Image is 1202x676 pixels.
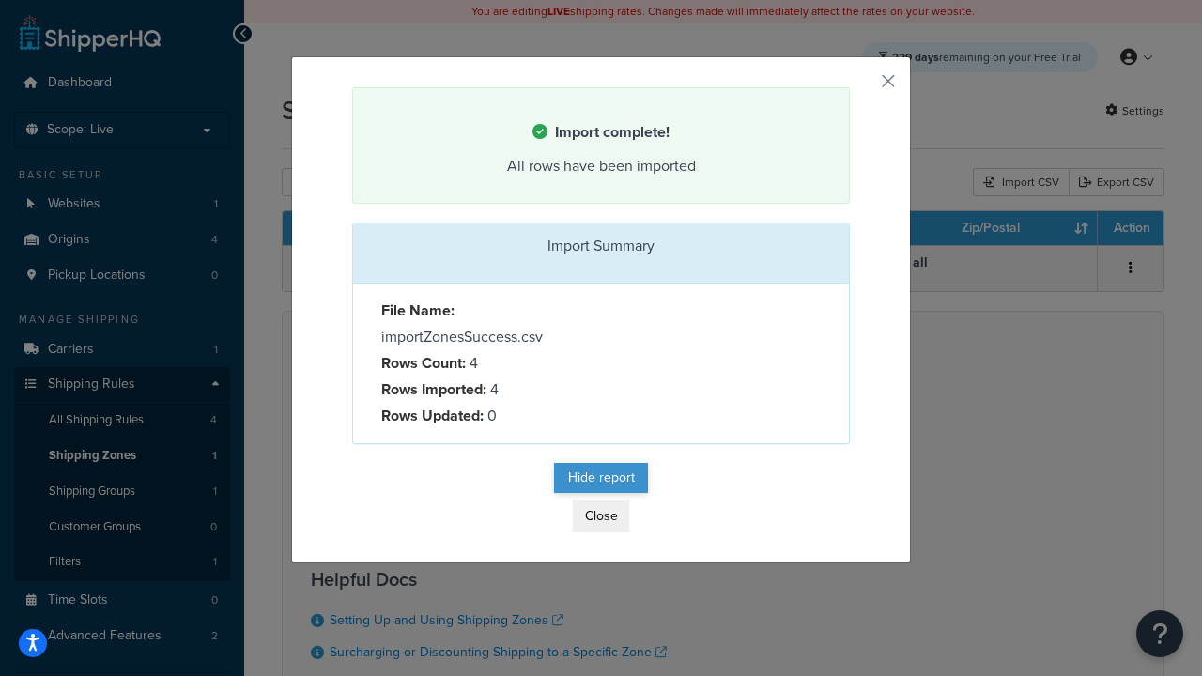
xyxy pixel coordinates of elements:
div: All rows have been imported [377,153,825,179]
strong: Rows Count: [381,352,466,374]
h3: Import Summary [367,238,835,254]
div: importZonesSuccess.csv 4 4 0 [367,298,601,429]
h4: Import complete! [377,121,825,144]
button: Hide report [554,463,648,493]
strong: Rows Updated: [381,405,484,426]
strong: File Name: [381,300,455,321]
button: Close [573,500,629,532]
strong: Rows Imported: [381,378,486,400]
